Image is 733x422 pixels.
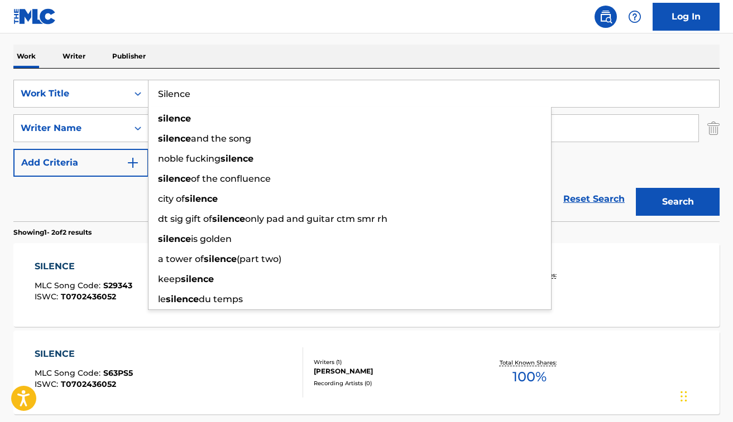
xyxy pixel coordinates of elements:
img: 9d2ae6d4665cec9f34b9.svg [126,156,140,169]
div: Help [624,6,646,28]
div: Work Title [21,87,121,100]
strong: silence [158,133,191,144]
span: only pad and guitar ctm smr rh [245,214,387,224]
span: (part two) [237,254,281,264]
div: SILENCE [35,260,132,273]
span: is golden [191,234,232,244]
a: SILENCEMLC Song Code:S29343ISWC:T0702436052Writers (1)[PERSON_NAME]Recording Artists (1089)[PERSO... [13,243,720,327]
span: MLC Song Code : [35,368,103,378]
span: 100 % [512,367,547,387]
span: noble fucking [158,153,221,164]
div: Recording Artists ( 0 ) [314,379,471,387]
div: [PERSON_NAME] [314,366,471,376]
p: Total Known Shares: [500,358,559,367]
span: le [158,294,166,304]
button: Search [636,188,720,216]
strong: silence [158,173,191,184]
p: Showing 1 - 2 of 2 results [13,227,92,237]
img: help [628,10,641,23]
a: SILENCEMLC Song Code:S63PS5ISWC:T0702436052Writers (1)[PERSON_NAME]Recording Artists (0)Total Kno... [13,331,720,414]
strong: silence [185,193,218,204]
span: keep [158,274,181,284]
span: du temps [199,294,243,304]
span: and the song [191,133,251,144]
strong: silence [221,153,253,164]
img: Delete Criterion [707,114,720,142]
div: SILENCE [35,347,133,361]
p: Writer [59,45,89,68]
span: MLC Song Code : [35,280,103,290]
span: dt sig gift of [158,214,212,224]
form: Search Form [13,80,720,221]
span: T0702436052 [61,292,116,302]
strong: silence [181,274,214,284]
iframe: Chat Widget [677,368,733,422]
span: city of [158,193,185,204]
a: Reset Search [558,187,630,211]
span: ISWC : [35,379,61,389]
span: ISWC : [35,292,61,302]
img: search [599,10,612,23]
img: MLC Logo [13,8,56,25]
span: a tower of [158,254,204,264]
strong: silence [204,254,237,264]
button: Add Criteria [13,149,148,177]
a: Log In [653,3,720,31]
a: Public Search [595,6,617,28]
strong: silence [158,113,191,124]
strong: silence [212,214,245,224]
span: of the confluence [191,173,271,184]
span: S29343 [103,280,132,290]
strong: silence [158,234,191,244]
p: Publisher [109,45,149,68]
strong: silence [166,294,199,304]
p: Work [13,45,39,68]
div: Writers ( 1 ) [314,358,471,366]
span: T0702436052 [61,379,116,389]
div: Writer Name [21,122,121,135]
div: Drag [681,380,687,413]
span: S63PS5 [103,368,133,378]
